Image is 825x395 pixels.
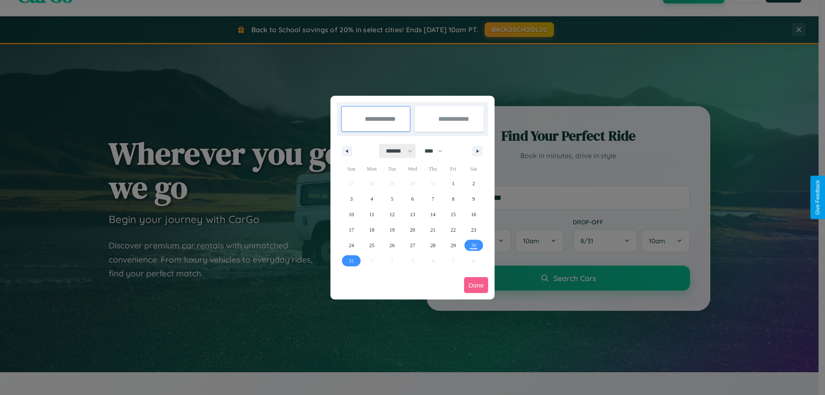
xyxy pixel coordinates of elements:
[341,191,361,207] button: 3
[423,162,443,176] span: Thu
[443,238,463,253] button: 29
[423,238,443,253] button: 28
[443,207,463,222] button: 15
[451,207,456,222] span: 15
[430,222,435,238] span: 21
[370,191,373,207] span: 4
[411,191,414,207] span: 6
[361,191,382,207] button: 4
[472,176,475,191] span: 2
[402,222,422,238] button: 20
[341,162,361,176] span: Sun
[472,191,475,207] span: 9
[431,191,434,207] span: 7
[341,222,361,238] button: 17
[410,238,415,253] span: 27
[341,207,361,222] button: 10
[452,191,455,207] span: 8
[423,207,443,222] button: 14
[443,162,463,176] span: Fri
[361,222,382,238] button: 18
[361,162,382,176] span: Mon
[443,176,463,191] button: 1
[382,222,402,238] button: 19
[391,191,394,207] span: 5
[382,191,402,207] button: 5
[402,191,422,207] button: 6
[464,191,484,207] button: 9
[390,238,395,253] span: 26
[369,207,374,222] span: 11
[464,277,488,293] button: Done
[423,191,443,207] button: 7
[402,207,422,222] button: 13
[451,222,456,238] span: 22
[369,238,374,253] span: 25
[464,207,484,222] button: 16
[349,253,354,269] span: 31
[410,207,415,222] span: 13
[361,207,382,222] button: 11
[443,191,463,207] button: 8
[402,162,422,176] span: Wed
[349,222,354,238] span: 17
[369,222,374,238] span: 18
[471,238,476,253] span: 30
[349,238,354,253] span: 24
[471,207,476,222] span: 16
[402,238,422,253] button: 27
[452,176,455,191] span: 1
[410,222,415,238] span: 20
[430,238,435,253] span: 28
[423,222,443,238] button: 21
[430,207,435,222] span: 14
[451,238,456,253] span: 29
[390,222,395,238] span: 19
[341,238,361,253] button: 24
[382,162,402,176] span: Tue
[464,222,484,238] button: 23
[382,207,402,222] button: 12
[349,207,354,222] span: 10
[464,162,484,176] span: Sat
[815,180,821,215] div: Give Feedback
[464,176,484,191] button: 2
[361,238,382,253] button: 25
[341,253,361,269] button: 31
[471,222,476,238] span: 23
[390,207,395,222] span: 12
[464,238,484,253] button: 30
[350,191,353,207] span: 3
[443,222,463,238] button: 22
[382,238,402,253] button: 26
